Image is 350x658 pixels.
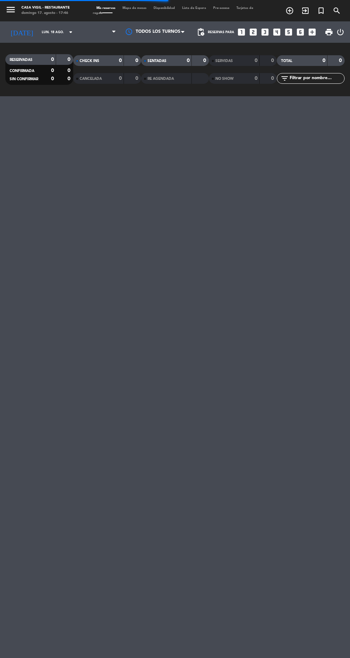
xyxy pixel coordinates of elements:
[301,6,310,15] i: exit_to_app
[5,4,16,17] button: menu
[280,74,289,83] i: filter_list
[285,6,294,15] i: add_circle_outline
[296,27,305,37] i: looks_6
[271,58,275,63] strong: 0
[187,58,190,63] strong: 0
[237,27,246,37] i: looks_one
[336,21,345,43] div: LOG OUT
[271,76,275,81] strong: 0
[21,5,70,11] div: Casa Vigil - Restaurante
[67,57,72,62] strong: 0
[66,28,75,36] i: arrow_drop_down
[10,77,38,81] span: SIN CONFIRMAR
[249,27,258,37] i: looks_two
[284,27,293,37] i: looks_5
[255,76,257,81] strong: 0
[215,77,234,81] span: NO SHOW
[339,58,343,63] strong: 0
[179,6,210,10] span: Lista de Espera
[336,28,345,36] i: power_settings_new
[260,27,270,37] i: looks_3
[150,6,179,10] span: Disponibilidad
[322,58,325,63] strong: 0
[80,59,99,63] span: CHECK INS
[51,57,54,62] strong: 0
[255,58,257,63] strong: 0
[51,68,54,73] strong: 0
[67,76,72,81] strong: 0
[10,58,32,62] span: RESERVADAS
[21,11,70,16] div: domingo 17. agosto - 17:46
[135,76,140,81] strong: 0
[119,58,122,63] strong: 0
[147,59,166,63] span: SENTADAS
[272,27,281,37] i: looks_4
[51,76,54,81] strong: 0
[5,4,16,15] i: menu
[135,58,140,63] strong: 0
[10,69,34,73] span: CONFIRMADA
[119,76,122,81] strong: 0
[289,74,344,82] input: Filtrar por nombre...
[325,28,333,36] span: print
[210,6,233,10] span: Pre-acceso
[93,6,119,10] span: Mis reservas
[119,6,150,10] span: Mapa de mesas
[67,68,72,73] strong: 0
[196,28,205,36] span: pending_actions
[147,77,174,81] span: RE AGENDADA
[307,27,317,37] i: add_box
[203,58,207,63] strong: 0
[281,59,292,63] span: TOTAL
[215,59,233,63] span: SERVIDAS
[5,25,38,39] i: [DATE]
[208,30,234,34] span: Reservas para
[317,6,325,15] i: turned_in_not
[332,6,341,15] i: search
[80,77,102,81] span: CANCELADA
